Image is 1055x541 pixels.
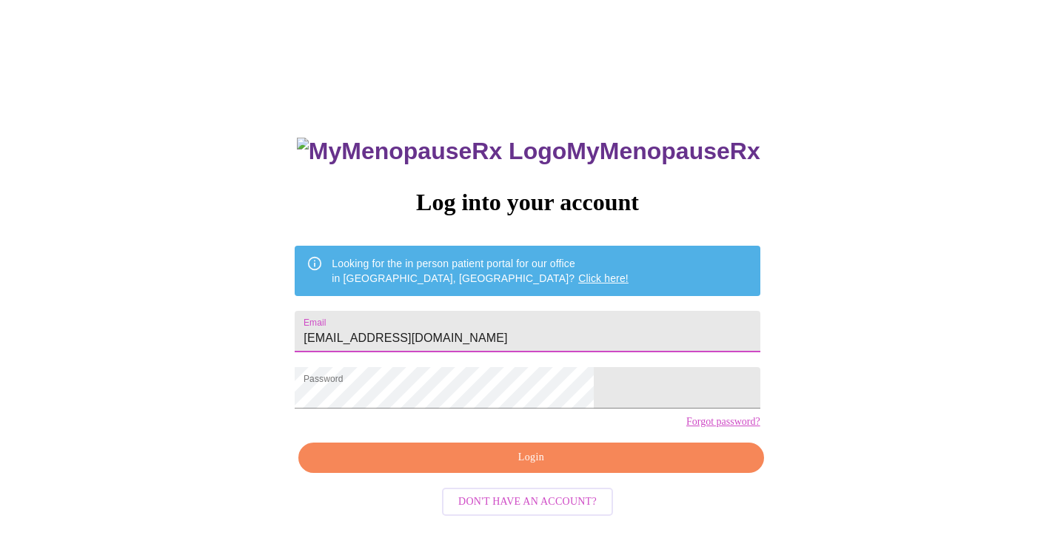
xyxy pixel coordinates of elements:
[297,138,566,165] img: MyMenopauseRx Logo
[442,488,613,517] button: Don't have an account?
[578,272,629,284] a: Click here!
[315,448,746,467] span: Login
[332,250,629,292] div: Looking for the in person patient portal for our office in [GEOGRAPHIC_DATA], [GEOGRAPHIC_DATA]?
[295,189,760,216] h3: Log into your account
[438,494,617,507] a: Don't have an account?
[686,416,760,428] a: Forgot password?
[298,443,763,473] button: Login
[297,138,760,165] h3: MyMenopauseRx
[458,493,597,511] span: Don't have an account?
